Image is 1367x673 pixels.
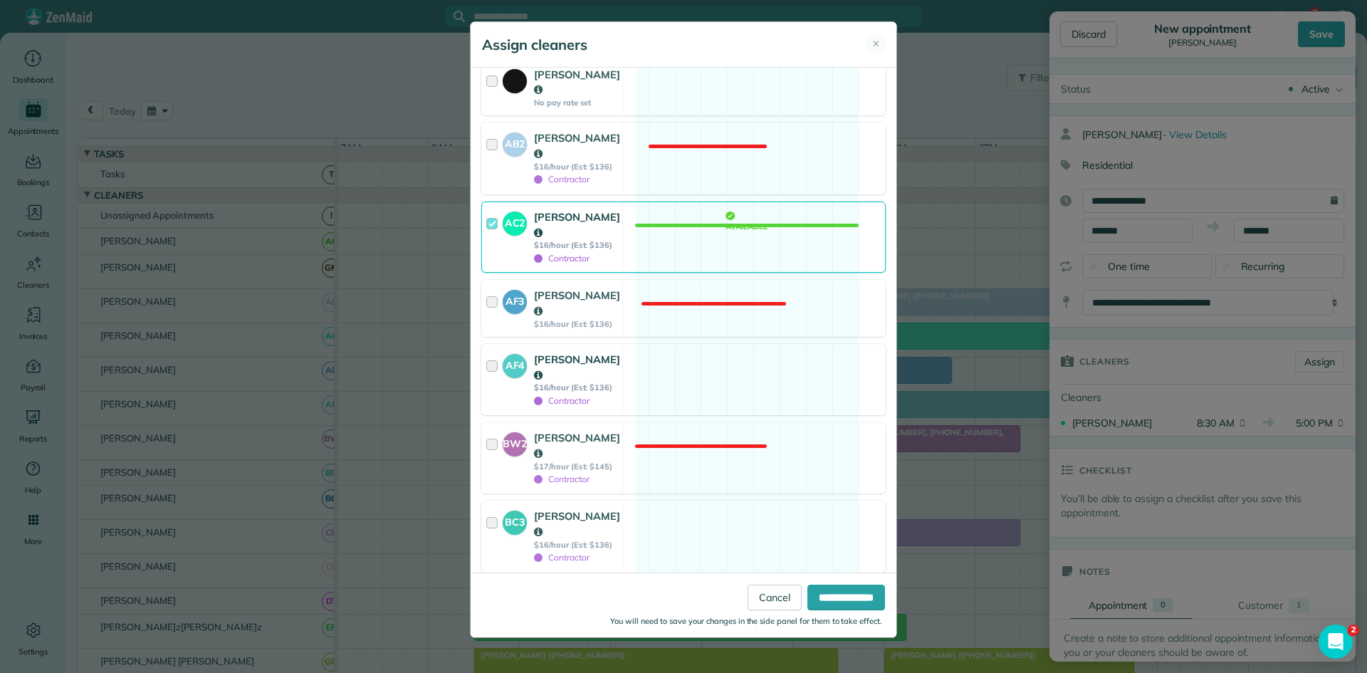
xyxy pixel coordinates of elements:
strong: $16/hour (Est: $136) [534,162,620,172]
a: Cancel [748,585,802,610]
strong: [PERSON_NAME] [534,509,620,538]
span: 2 [1348,625,1359,636]
strong: AF4 [503,354,527,373]
strong: [PERSON_NAME] [534,353,620,382]
strong: $16/hour (Est: $136) [534,240,620,250]
h5: Assign cleaners [482,35,587,55]
strong: [PERSON_NAME] [534,210,620,239]
strong: $16/hour (Est: $136) [534,319,620,329]
span: Contractor [534,174,590,184]
strong: AC2 [503,212,527,231]
strong: AB2 [503,132,527,152]
span: Contractor [534,474,590,484]
span: Contractor [534,253,590,264]
span: ✕ [872,37,880,51]
strong: AF3 [503,290,527,309]
strong: $16/hour (Est: $136) [534,540,620,550]
strong: [PERSON_NAME] [534,288,620,318]
strong: $17/hour (Est: $145) [534,461,620,471]
strong: [PERSON_NAME] [534,68,620,97]
strong: $16/hour (Est: $136) [534,382,620,392]
span: Contractor [534,552,590,563]
iframe: Intercom live chat [1319,625,1353,659]
strong: [PERSON_NAME] [534,431,620,460]
strong: BW2 [503,432,527,452]
strong: BC3 [503,511,527,530]
strong: No pay rate set [534,98,620,108]
span: Contractor [534,395,590,406]
strong: [PERSON_NAME] [534,131,620,160]
small: You will need to save your changes in the side panel for them to take effect. [610,616,882,626]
